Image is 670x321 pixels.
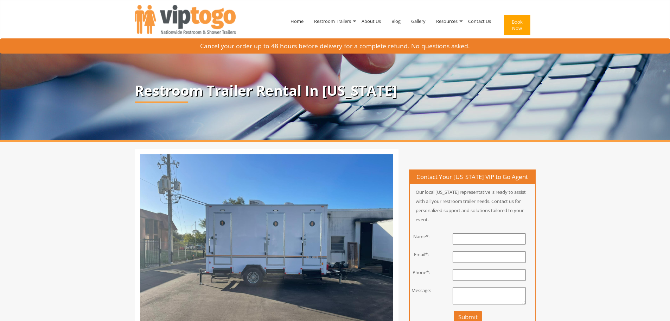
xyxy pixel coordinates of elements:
[135,5,236,34] img: VIPTOGO
[406,3,431,39] a: Gallery
[431,3,463,39] a: Resources
[135,83,536,98] p: Restroom Trailer Rental In [US_STATE]
[356,3,386,39] a: About Us
[404,233,439,240] div: Name*:
[404,251,439,258] div: Email*:
[496,3,536,50] a: Book Now
[309,3,356,39] a: Restroom Trailers
[504,15,530,35] button: Book Now
[404,287,439,294] div: Message:
[386,3,406,39] a: Blog
[463,3,496,39] a: Contact Us
[410,170,535,184] h4: Contact Your [US_STATE] VIP to Go Agent
[404,269,439,276] div: Phone*:
[285,3,309,39] a: Home
[410,187,535,224] p: Our local [US_STATE] representative is ready to assist with all your restroom trailer needs. Cont...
